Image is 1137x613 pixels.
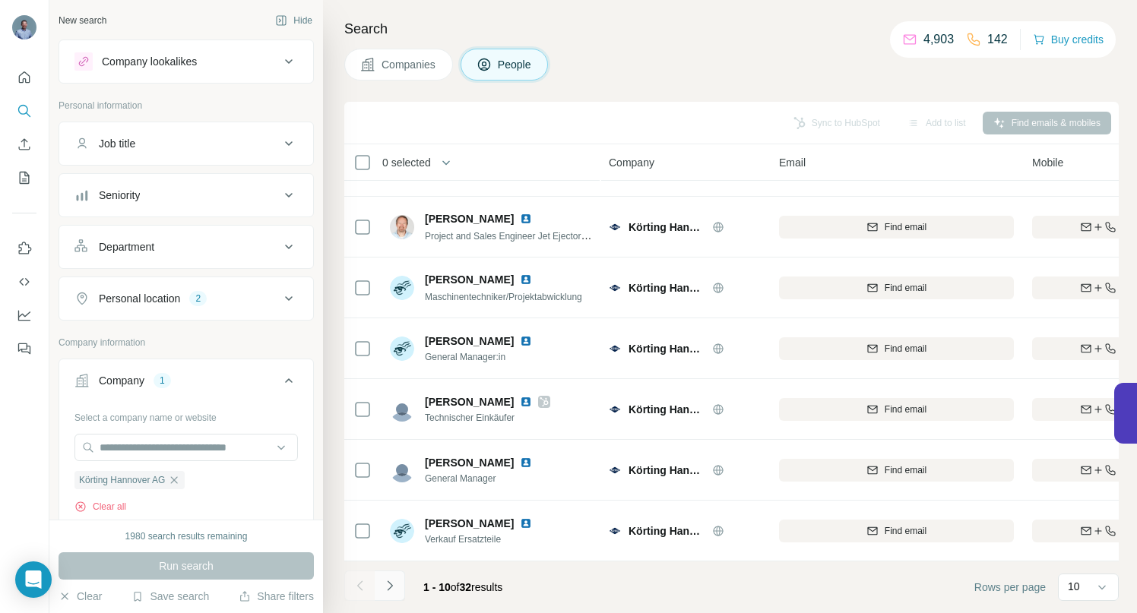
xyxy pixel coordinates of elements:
span: Find email [885,524,926,538]
div: 2 [189,292,207,305]
span: [PERSON_NAME] [425,394,514,409]
span: Find email [885,403,926,416]
button: Find email [779,276,1014,299]
span: Verkauf Ersatzteile [425,532,550,546]
img: Avatar [12,15,36,39]
img: Logo of Körting Hannover AG [609,464,621,476]
span: Mobile [1032,155,1063,170]
span: Find email [885,281,926,295]
span: of [451,581,460,593]
button: Navigate to next page [375,570,405,601]
p: 4,903 [923,30,954,49]
img: LinkedIn logo [520,213,532,225]
button: Job title [59,125,313,162]
span: Find email [885,220,926,234]
span: Find email [885,342,926,355]
button: Quick start [12,64,36,91]
img: Logo of Körting Hannover AG [609,343,621,355]
img: LinkedIn logo [520,517,532,529]
div: Seniority [99,188,140,203]
span: [PERSON_NAME] [425,272,514,287]
span: Project and Sales Engineer Jet Ejectors and Water Treatment - Aera Manager [GEOGRAPHIC_DATA] [425,229,836,242]
div: Personal location [99,291,180,306]
img: LinkedIn logo [520,457,532,469]
button: Dashboard [12,302,36,329]
span: [PERSON_NAME] [425,516,514,531]
div: Department [99,239,154,254]
p: Company information [59,336,314,349]
img: LinkedIn logo [520,335,532,347]
div: Company [99,373,144,388]
p: 142 [987,30,1008,49]
div: Open Intercom Messenger [15,561,52,598]
button: Use Surfe API [12,268,36,295]
button: My lists [12,164,36,191]
span: 32 [460,581,472,593]
span: Körting Hannover AG [79,473,165,487]
span: Körting Hannover AG [629,402,705,417]
button: Company lookalikes [59,43,313,80]
img: Avatar [390,276,414,300]
button: Feedback [12,335,36,362]
span: Email [779,155,806,170]
span: Körting Hannover AG [629,280,705,295]
span: People [498,57,533,72]
button: Use Surfe on LinkedIn [12,235,36,262]
button: Save search [131,589,209,604]
button: Share filters [239,589,314,604]
button: Department [59,229,313,265]
div: 1980 search results remaining [125,529,248,543]
span: Find email [885,463,926,477]
span: Körting Hannover AG [629,220,705,235]
div: Company lookalikes [102,54,197,69]
span: [PERSON_NAME] [425,455,514,470]
span: Körting Hannover AG [629,341,705,356]
h4: Search [344,18,1119,39]
span: 0 selected [382,155,431,170]
span: General Manager:in [425,350,550,364]
img: LinkedIn logo [520,396,532,408]
span: General Manager [425,472,550,485]
img: Avatar [390,337,414,361]
span: Rows per page [974,580,1046,595]
span: Maschinentechniker/Projektabwicklung [425,292,582,302]
span: Körting Hannover AG [629,523,705,539]
span: results [423,581,502,593]
span: 1 - 10 [423,581,451,593]
button: Buy credits [1033,29,1104,50]
p: Personal information [59,99,314,112]
span: [PERSON_NAME] [425,333,514,349]
div: New search [59,14,106,27]
img: Logo of Körting Hannover AG [609,403,621,416]
div: Job title [99,136,135,151]
img: Avatar [390,397,414,422]
button: Clear all [74,500,126,513]
img: Avatar [390,458,414,482]
p: 10 [1068,579,1080,594]
span: Körting Hannover AG [629,463,705,478]
img: Logo of Körting Hannover AG [609,282,621,294]
div: Select a company name or website [74,405,298,425]
div: 1 [154,374,171,387]
img: Logo of Körting Hannover AG [609,221,621,233]
button: Hide [264,9,323,32]
span: Companies [382,57,437,72]
span: Company [609,155,654,170]
span: Technischer Einkäufer [425,411,550,425]
img: Avatar [390,215,414,239]
button: Seniority [59,177,313,213]
img: Avatar [390,519,414,543]
button: Personal location2 [59,280,313,317]
button: Find email [779,216,1014,239]
button: Find email [779,459,1014,482]
button: Clear [59,589,102,604]
img: Logo of Körting Hannover AG [609,525,621,537]
span: [PERSON_NAME] [425,211,514,226]
button: Find email [779,398,1014,421]
button: Find email [779,520,1014,542]
button: Enrich CSV [12,131,36,158]
button: Find email [779,337,1014,360]
button: Company1 [59,362,313,405]
img: LinkedIn logo [520,273,532,286]
button: Search [12,97,36,125]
